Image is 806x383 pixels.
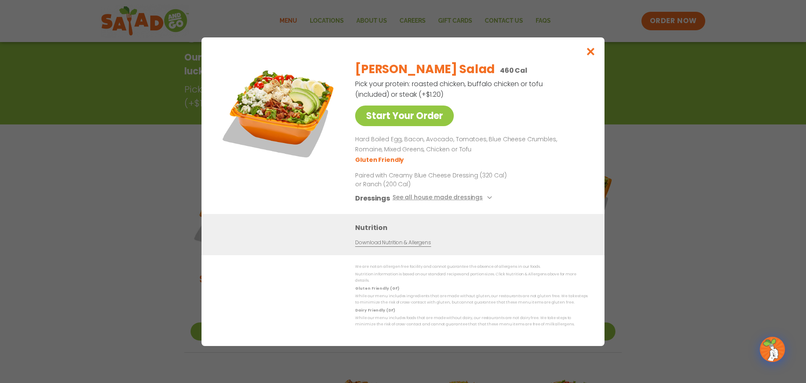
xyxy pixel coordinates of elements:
[355,61,495,78] h2: [PERSON_NAME] Salad
[355,307,395,312] strong: Dairy Friendly (DF)
[500,65,527,76] p: 460 Cal
[355,79,544,100] p: Pick your protein: roasted chicken, buffalo chicken or tofu (included) or steak (+$1.20)
[355,171,510,188] p: Paired with Creamy Blue Cheese Dressing (320 Cal) or Ranch (200 Cal)
[577,37,604,66] button: Close modal
[355,106,454,126] a: Start Your Order
[355,271,588,284] p: Nutrition information is based on our standard recipes and portion sizes. Click Nutrition & Aller...
[355,264,588,270] p: We are not an allergen free facility and cannot guarantee the absence of allergens in our foods.
[393,193,495,203] button: See all house made dressings
[355,285,399,291] strong: Gluten Friendly (GF)
[355,193,390,203] h3: Dressings
[355,135,584,155] p: Hard Boiled Egg, Bacon, Avocado, Tomatoes, Blue Cheese Crumbles, Romaine, Mixed Greens, Chicken o...
[355,155,405,164] li: Gluten Friendly
[355,315,588,328] p: While our menu includes foods that are made without dairy, our restaurants are not dairy free. We...
[355,293,588,306] p: While our menu includes ingredients that are made without gluten, our restaurants are not gluten ...
[355,238,431,246] a: Download Nutrition & Allergens
[220,54,338,172] img: Featured product photo for Cobb Salad
[761,338,784,361] img: wpChatIcon
[355,222,592,232] h3: Nutrition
